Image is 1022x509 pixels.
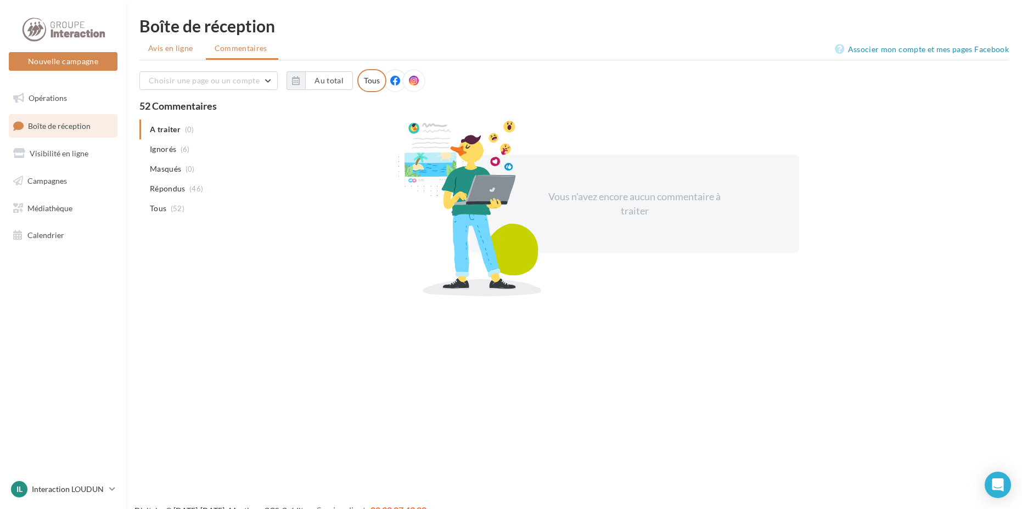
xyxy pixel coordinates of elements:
span: (46) [189,184,203,193]
a: Visibilité en ligne [7,142,120,165]
span: Opérations [29,93,67,103]
span: Avis en ligne [148,43,193,54]
span: IL [16,484,23,495]
button: Nouvelle campagne [9,52,117,71]
a: Calendrier [7,224,120,247]
span: (6) [181,145,190,154]
span: Calendrier [27,230,64,240]
span: Campagnes [27,176,67,185]
div: Boîte de réception [139,18,1009,34]
a: IL Interaction LOUDUN [9,479,117,500]
span: Tous [150,203,166,214]
div: Vous n'avez encore aucun commentaire à traiter [540,190,729,218]
a: Associer mon compte et mes pages Facebook [835,43,1009,56]
a: Médiathèque [7,197,120,220]
div: Open Intercom Messenger [985,472,1011,498]
span: (0) [186,165,195,173]
span: (52) [171,204,184,213]
span: Boîte de réception [28,121,91,130]
span: Ignorés [150,144,176,155]
div: Tous [357,69,386,92]
div: 52 Commentaires [139,101,1009,111]
a: Campagnes [7,169,120,193]
span: Médiathèque [27,203,72,212]
button: Au total [305,71,353,90]
a: Boîte de réception [7,114,120,138]
p: Interaction LOUDUN [32,484,105,495]
span: Masqués [150,163,181,174]
span: Visibilité en ligne [30,149,88,158]
span: Choisir une page ou un compte [149,76,260,85]
a: Opérations [7,87,120,110]
span: Répondus [150,183,186,194]
button: Choisir une page ou un compte [139,71,278,90]
button: Au total [287,71,353,90]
